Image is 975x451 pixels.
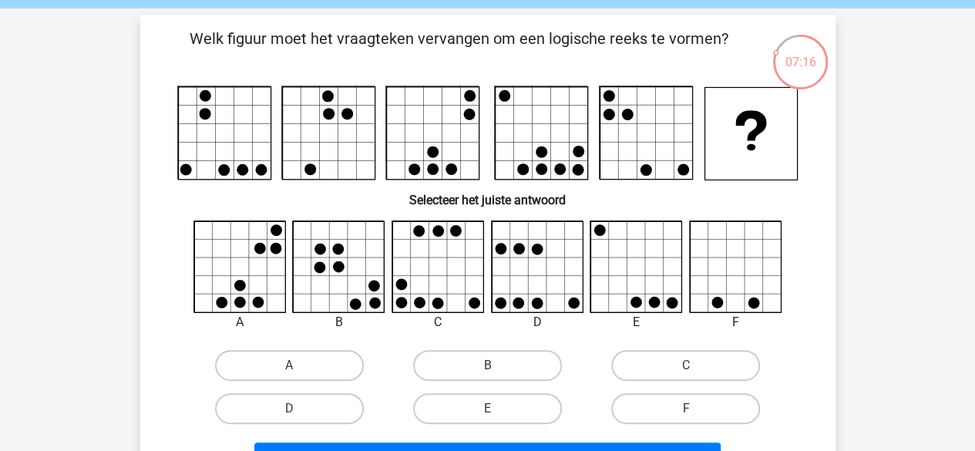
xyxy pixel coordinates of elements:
[772,33,829,72] div: 07:16
[677,313,794,332] div: F
[611,393,760,424] label: F
[165,180,811,207] h6: Selecteer het juiste antwoord
[165,27,753,73] p: Welk figuur moet het vraagteken vervangen om een logische reeks te vormen?
[479,313,596,332] div: D
[215,393,364,424] label: D
[182,313,298,332] div: A
[413,393,562,424] label: E
[578,313,694,332] div: E
[380,313,496,332] div: C
[215,350,364,381] label: A
[413,350,562,381] label: B
[611,350,760,381] label: C
[281,313,397,332] div: B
